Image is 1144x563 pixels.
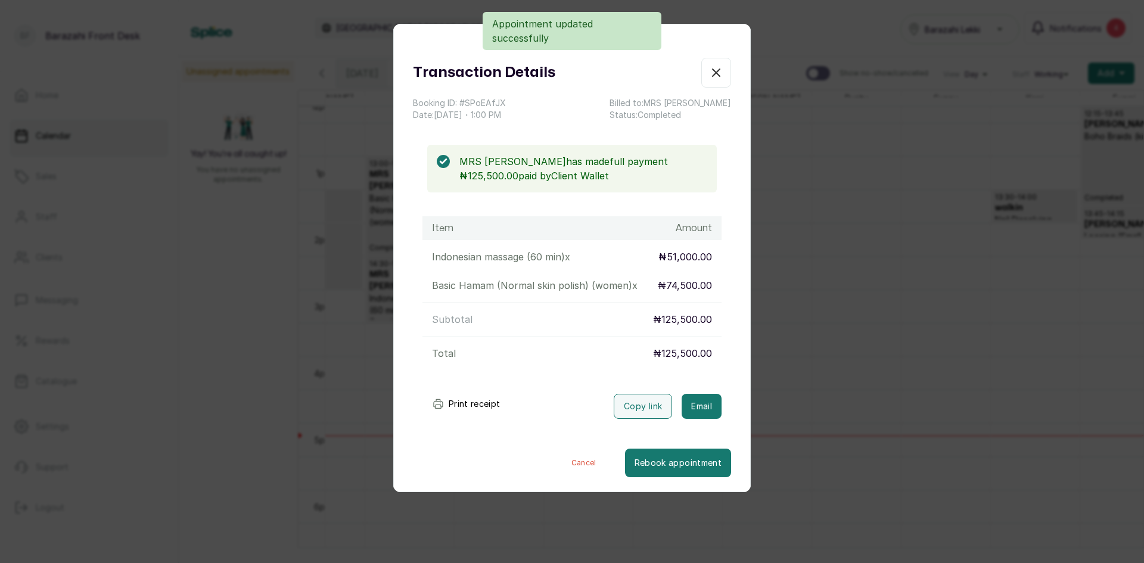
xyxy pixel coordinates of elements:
[543,449,625,477] button: Cancel
[610,109,731,121] p: Status: Completed
[432,221,453,235] h1: Item
[432,346,456,360] p: Total
[625,449,731,477] button: Rebook appointment
[459,154,707,169] p: MRS [PERSON_NAME] has made full payment
[653,312,712,326] p: ₦125,500.00
[658,278,712,293] p: ₦74,500.00
[432,250,570,264] p: Indonesian massage (60 min) x
[682,394,722,419] button: Email
[432,312,472,326] p: Subtotal
[459,169,707,183] p: ₦125,500.00 paid by Client Wallet
[653,346,712,360] p: ₦125,500.00
[658,250,712,264] p: ₦51,000.00
[614,394,672,419] button: Copy link
[676,221,712,235] h1: Amount
[610,97,731,109] p: Billed to: MRS [PERSON_NAME]
[413,62,555,83] h1: Transaction Details
[492,17,652,45] p: Appointment updated successfully
[413,97,506,109] p: Booking ID: # SPoEAfJX
[413,109,506,121] p: Date: [DATE] ・ 1:00 PM
[422,392,510,416] button: Print receipt
[432,278,638,293] p: Basic Hamam (Normal skin polish) (women) x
